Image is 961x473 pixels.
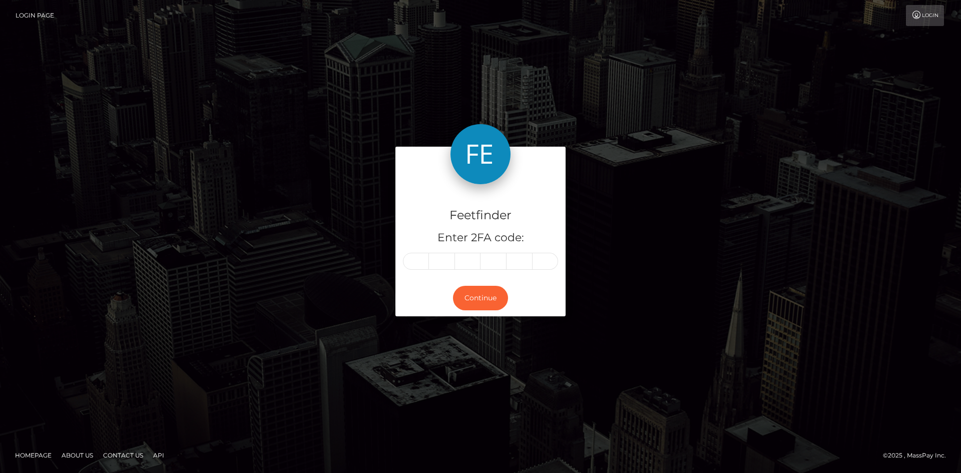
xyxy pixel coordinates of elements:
[11,447,56,463] a: Homepage
[453,286,508,310] button: Continue
[883,450,953,461] div: © 2025 , MassPay Inc.
[149,447,168,463] a: API
[16,5,54,26] a: Login Page
[450,124,511,184] img: Feetfinder
[99,447,147,463] a: Contact Us
[403,207,558,224] h4: Feetfinder
[58,447,97,463] a: About Us
[906,5,944,26] a: Login
[403,230,558,246] h5: Enter 2FA code:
